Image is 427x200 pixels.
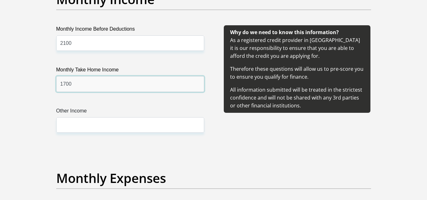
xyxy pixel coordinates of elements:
[56,66,204,76] label: Monthly Take Home Income
[56,35,204,51] input: Monthly Income Before Deductions
[56,25,204,35] label: Monthly Income Before Deductions
[230,29,339,36] b: Why do we need to know this information?
[56,107,204,117] label: Other Income
[230,29,363,109] span: As a registered credit provider in [GEOGRAPHIC_DATA] it is our responsibility to ensure that you ...
[56,171,371,186] h2: Monthly Expenses
[56,117,204,133] input: Other Income
[56,76,204,92] input: Monthly Take Home Income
